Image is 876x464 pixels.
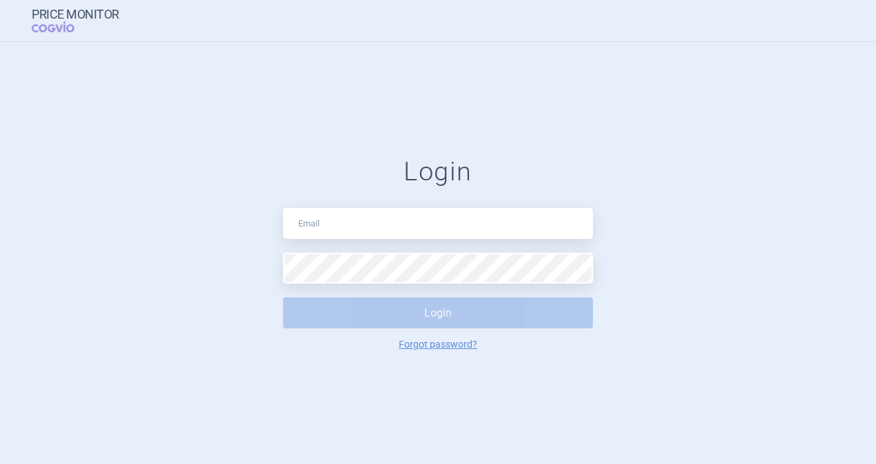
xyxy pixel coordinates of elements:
span: COGVIO [32,21,94,32]
h1: Login [283,156,593,188]
a: Forgot password? [399,339,477,349]
input: Email [283,208,593,239]
strong: Price Monitor [32,8,119,21]
a: Price MonitorCOGVIO [32,8,119,34]
button: Login [283,297,593,328]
